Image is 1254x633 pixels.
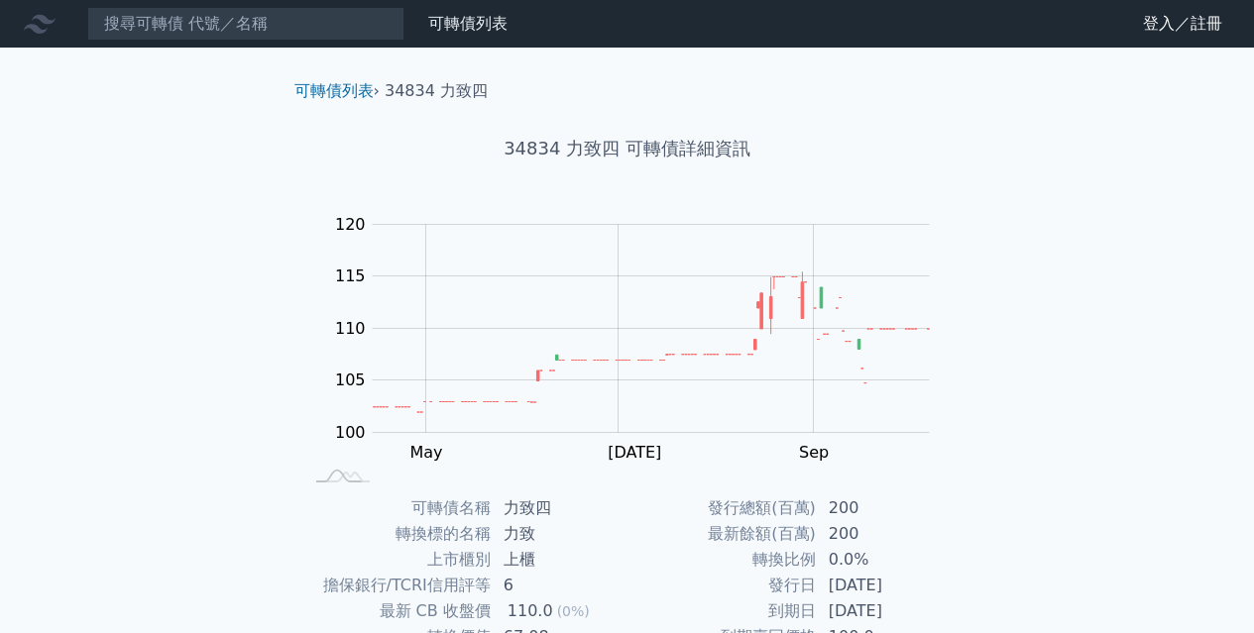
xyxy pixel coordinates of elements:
[335,215,366,234] tspan: 120
[294,81,374,100] a: 可轉債列表
[324,215,959,462] g: Chart
[87,7,404,41] input: 搜尋可轉債 代號／名稱
[504,599,557,623] div: 110.0
[335,266,366,285] tspan: 115
[335,423,366,442] tspan: 100
[385,79,488,103] li: 34834 力致四
[302,598,492,624] td: 最新 CB 收盤價
[279,135,976,162] h1: 34834 力致四 可轉債詳細資訊
[608,443,661,462] tspan: [DATE]
[492,573,627,598] td: 6
[409,443,442,462] tspan: May
[302,573,492,598] td: 擔保銀行/TCRI信用評等
[627,598,817,624] td: 到期日
[492,547,627,573] td: 上櫃
[335,319,366,338] tspan: 110
[817,598,953,624] td: [DATE]
[627,547,817,573] td: 轉換比例
[817,573,953,598] td: [DATE]
[817,495,953,521] td: 200
[627,521,817,547] td: 最新餘額(百萬)
[302,495,492,521] td: 可轉債名稱
[335,370,366,389] tspan: 105
[799,443,829,462] tspan: Sep
[302,547,492,573] td: 上市櫃別
[557,603,590,619] span: (0%)
[627,573,817,598] td: 發行日
[492,495,627,521] td: 力致四
[817,521,953,547] td: 200
[1127,8,1238,40] a: 登入／註冊
[627,495,817,521] td: 發行總額(百萬)
[817,547,953,573] td: 0.0%
[492,521,627,547] td: 力致
[302,521,492,547] td: 轉換標的名稱
[428,14,508,33] a: 可轉債列表
[294,79,380,103] li: ›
